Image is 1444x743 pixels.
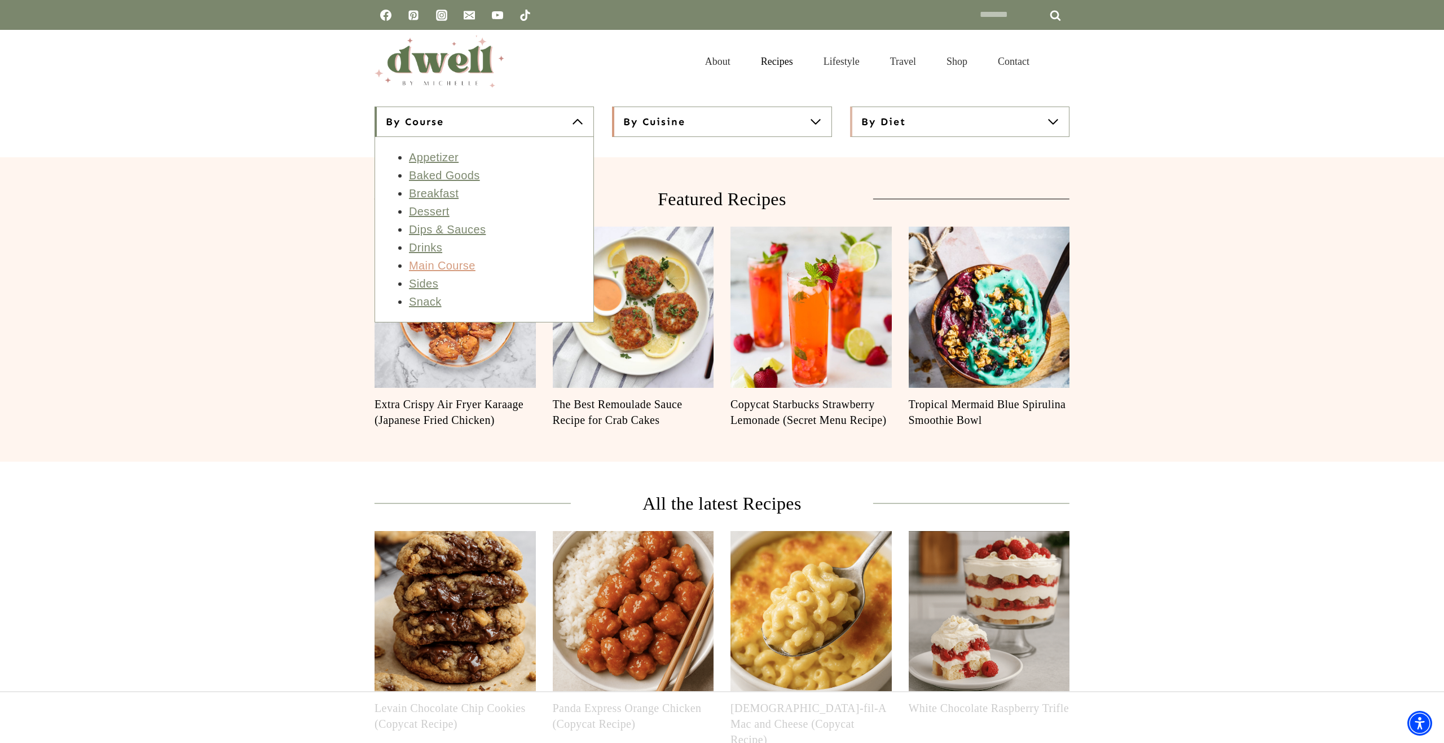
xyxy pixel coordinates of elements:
span: By Cuisine [623,115,685,129]
a: Dips & Sauces [409,223,486,236]
a: Read More Panda Express Orange Chicken (Copycat Recipe) [553,531,714,692]
div: Accessibility Menu [1407,711,1432,736]
h2: All the latest Recipes [589,490,855,517]
a: Snack [409,295,442,308]
a: Read More White Chocolate Raspberry Trifle [909,531,1070,692]
a: Instagram [430,4,453,26]
img: DWELL by michelle [375,36,504,87]
div: By Course [375,137,594,322]
a: YouTube [486,4,509,26]
a: Breakfast [409,187,459,200]
span: By Course [386,115,444,129]
button: By Course [375,107,594,137]
button: View Search Form [1050,52,1069,71]
a: Baked Goods [409,169,480,182]
a: Main Course [409,259,476,272]
button: By Diet [850,107,1069,137]
a: Lifestyle [808,43,875,80]
a: Recipes [746,43,808,80]
a: Contact [983,43,1045,80]
a: Travel [875,43,931,80]
a: Drinks [409,241,442,254]
a: About [690,43,746,80]
a: Appetizer [409,151,459,163]
a: Extra Crispy Air Fryer Karaage (Japanese Fried Chicken) [375,396,536,428]
nav: Primary Navigation [690,43,1045,80]
a: Pinterest [402,4,425,26]
a: Read More Levain Chocolate Chip Cookies (Copycat Recipe) [375,531,536,692]
a: Dessert [409,205,450,218]
a: Copycat Starbucks Strawberry Lemonade (Secret Menu Recipe) [730,396,892,428]
a: Email [458,4,481,26]
a: TikTok [514,4,536,26]
a: Sides [409,277,438,290]
a: Shop [931,43,983,80]
button: By Cuisine [612,107,831,137]
a: Tropical Mermaid Blue Spirulina Smoothie Bowl [909,396,1070,428]
a: Facebook [375,4,397,26]
a: The Best Remoulade Sauce Recipe for Crab Cakes [553,396,714,428]
span: By Diet [861,115,906,129]
a: Read More Chick-fil-A Mac and Cheese (Copycat Recipe) [730,531,892,692]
